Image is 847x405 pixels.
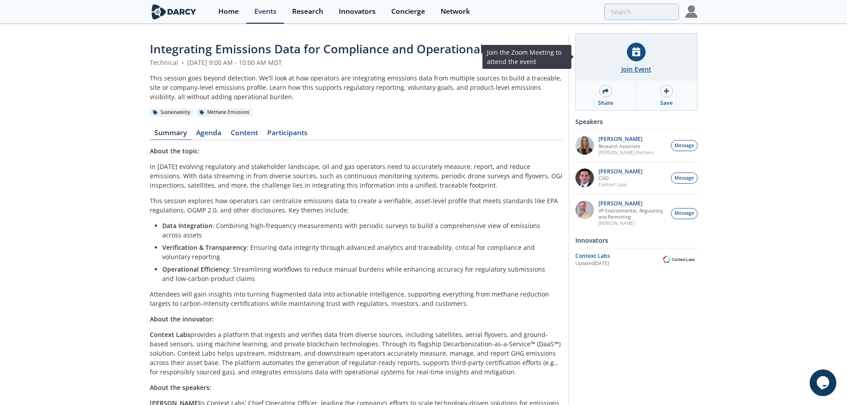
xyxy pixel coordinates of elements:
[674,175,694,182] span: Message
[150,383,211,392] strong: About the speakers:
[180,58,185,67] span: •
[674,210,694,217] span: Message
[671,140,698,151] button: Message
[162,221,213,230] strong: Data Integration
[150,147,198,155] strong: About the topic
[150,196,562,215] p: This session explores how operators can centralize emissions data to create a verifiable, asset-l...
[598,143,654,149] p: Research Associate
[598,149,654,156] p: [PERSON_NAME] Partners
[685,5,698,18] img: Profile
[621,64,651,74] div: Join Event
[671,208,698,219] button: Message
[197,108,253,116] div: Methane Emissions
[150,289,562,308] p: Attendees will gain insights into turning fragmented data into actionable intelligence, supportin...
[254,8,277,15] div: Events
[292,8,323,15] div: Research
[575,114,698,129] div: Speakers
[150,4,198,20] img: logo-wide.svg
[674,142,694,149] span: Message
[598,200,666,207] p: [PERSON_NAME]
[598,220,666,226] p: [PERSON_NAME]
[575,200,594,219] img: ed2b4adb-f152-4947-b39b-7b15fa9ececc
[339,8,376,15] div: Innovators
[660,254,698,265] img: Context Labs
[218,8,239,15] div: Home
[192,129,226,140] a: Agenda
[575,136,594,155] img: 1e06ca1f-8078-4f37-88bf-70cc52a6e7bd
[671,172,698,184] button: Message
[150,315,214,323] strong: About the innovator:
[150,330,190,339] strong: Context Labs
[150,108,193,116] div: Sustainability
[162,265,556,283] li: : Streamlining workflows to reduce manual burdens while enhancing accuracy for regulatory submiss...
[226,129,263,140] a: Content
[162,265,229,273] strong: Operational Efficiency
[162,221,556,240] li: : Combining high-frequency measurements with periodic surveys to build a comprehensive view of em...
[575,168,594,187] img: 501ea5c4-0272-445a-a9c3-1e215b6764fd
[150,129,192,140] a: Summary
[810,369,838,396] iframe: chat widget
[575,252,698,267] a: Context Labs Updated[DATE] Context Labs
[150,58,562,67] div: Technical [DATE] 9:00 AM - 10:00 AM MDT
[598,175,642,181] p: COO
[391,8,425,15] div: Concierge
[150,73,562,101] div: This session goes beyond detection. We’ll look at how operators are integrating emissions data fr...
[575,260,660,267] div: Updated [DATE]
[150,162,562,190] p: In [DATE] evolving regulatory and stakeholder landscape, oil and gas operators need to accurately...
[162,243,556,261] li: : Ensuring data integrity through advanced analytics and traceability, critical for compliance an...
[598,181,642,188] p: Context Labs
[598,136,654,142] p: [PERSON_NAME]
[604,4,679,20] input: Advanced Search
[575,233,698,248] div: Innovators
[660,99,673,107] div: Save
[598,208,666,220] p: VP Environmental, Regulatory, and Permitting
[598,168,642,175] p: [PERSON_NAME]
[263,129,313,140] a: Participants
[575,252,660,260] div: Context Labs
[162,243,247,252] strong: Verification & Transparency
[598,99,613,107] div: Share
[150,41,522,57] span: Integrating Emissions Data for Compliance and Operational Action
[441,8,470,15] div: Network
[150,146,562,156] p: :
[150,330,562,377] p: provides a platform that ingests and verifies data from diverse sources, including satellites, ae...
